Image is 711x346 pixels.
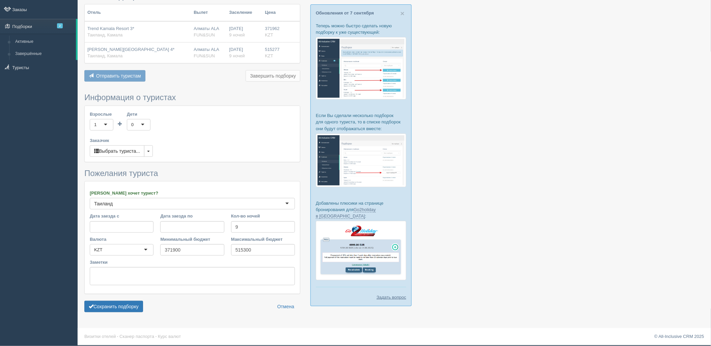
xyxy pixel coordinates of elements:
a: Задать вопрос [377,294,406,300]
label: Дата заезда с [90,213,154,219]
label: Кол-во ночей [231,213,295,219]
label: Максимальный бюджет [231,236,295,242]
span: 515277 [265,47,279,52]
label: Валюта [90,236,154,242]
label: Дата заезда по [160,213,224,219]
label: Взрослые [90,111,113,117]
span: Таиланд, Камала [87,32,122,37]
span: · [117,334,118,339]
span: 9 ночей [229,53,245,58]
span: 371962 [265,26,279,31]
span: FUN&SUN [194,53,215,58]
span: Пожелания туриста [84,169,158,178]
div: [DATE] [229,47,259,59]
div: 1 [94,121,97,128]
span: KZT [265,32,273,37]
a: Сканер паспорта [119,334,154,339]
span: Trend Kamala Resort 3* [87,26,134,31]
span: FUN&SUN [194,32,215,37]
th: Отель [85,4,191,21]
a: Обновления от 7 сентября [316,10,374,16]
label: Заказчик [90,137,295,144]
div: KZT [94,247,103,253]
th: Заселение [226,4,262,21]
h3: Информация о туристах [84,93,300,102]
span: KZT [265,53,273,58]
div: Алматы ALA [194,47,224,59]
img: %D0%BF%D0%BE%D0%B4%D0%B1%D0%BE%D1%80%D0%BA%D0%B8-%D0%B3%D1%80%D1%83%D0%BF%D0%BF%D0%B0-%D1%81%D1%8... [316,134,406,187]
span: Таиланд, Камала [87,53,122,58]
button: Завершить подборку [246,70,300,82]
span: × [401,9,405,17]
a: Завершённые [12,48,76,60]
label: [PERSON_NAME] хочет турист? [90,190,295,196]
label: Минимальный бюджет [160,236,224,242]
p: Добавлены плюсики на странице бронирования для : [316,200,406,219]
th: Вылет [191,4,226,21]
div: 0 [131,121,134,128]
span: 9 ночей [229,32,245,37]
a: Отмена [273,301,299,312]
span: 2 [57,23,63,28]
p: Теперь можно быстро сделать новую подборку к уже существующей: [316,23,406,35]
a: Go2holiday в [GEOGRAPHIC_DATA] [316,207,376,219]
th: Цена [262,4,282,21]
span: Отправить туристам [96,73,141,79]
input: 7-10 или 7,10,14 [231,221,295,233]
label: Заметки [90,259,295,265]
img: %D0%BF%D0%BE%D0%B4%D0%B1%D0%BE%D1%80%D0%BA%D0%B0-%D1%82%D1%83%D1%80%D0%B8%D1%81%D1%82%D1%83-%D1%8... [316,37,406,99]
div: Алматы ALA [194,26,224,38]
div: Таиланд [94,200,113,207]
span: · [156,334,157,339]
img: go2holiday-proposal-for-travel-agency.png [316,221,406,280]
button: Close [401,10,405,17]
button: Выбрать туриста... [90,145,144,157]
a: Активные [12,36,76,48]
button: Отправить туристам [84,70,145,82]
p: Если Вы сделали несколько подборок для одного туриста, то в списке подборок они будут отображатьс... [316,112,406,132]
label: Дети [127,111,151,117]
a: Визитки отелей [84,334,116,339]
a: Курс валют [158,334,181,339]
button: Сохранить подборку [84,301,143,312]
div: [DATE] [229,26,259,38]
a: © All-Inclusive CRM 2025 [654,334,704,339]
span: [PERSON_NAME][GEOGRAPHIC_DATA] 4* [87,47,174,52]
